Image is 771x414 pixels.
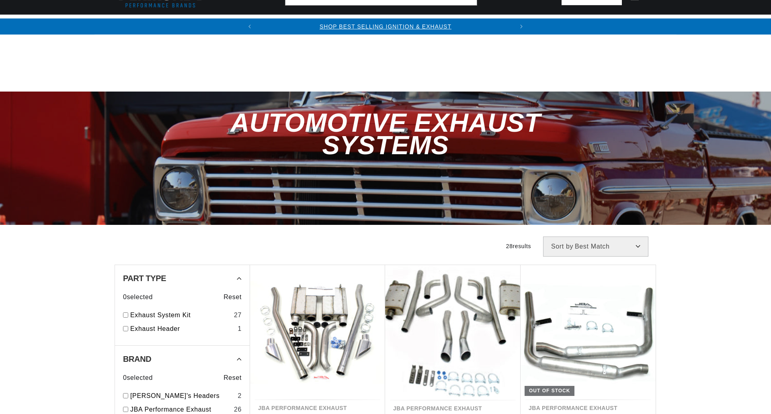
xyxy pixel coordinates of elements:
[430,15,490,34] summary: Engine Swaps
[258,22,513,31] div: 1 of 2
[513,18,529,35] button: Translation missing: en.sections.announcements.next_announcement
[543,237,648,257] select: Sort by
[242,18,258,35] button: Translation missing: en.sections.announcements.previous_announcement
[130,391,234,401] a: [PERSON_NAME]'s Headers
[123,274,166,282] span: Part Type
[234,310,242,320] div: 27
[570,15,646,34] summary: Spark Plug Wires
[115,15,201,34] summary: Ignition Conversions
[123,292,153,302] span: 0 selected
[238,324,242,334] div: 1
[224,373,242,383] span: Reset
[130,310,231,320] a: Exhaust System Kit
[130,324,234,334] a: Exhaust Header
[506,243,531,249] span: 28 results
[490,15,570,34] summary: Battery Products
[646,15,702,34] summary: Motorcycle
[238,391,242,401] div: 2
[290,15,430,34] summary: Headers, Exhausts & Components
[123,373,153,383] span: 0 selected
[320,23,451,30] a: SHOP BEST SELLING IGNITION & EXHAUST
[123,355,151,363] span: Brand
[224,292,242,302] span: Reset
[94,18,677,35] slideshow-component: Translation missing: en.sections.announcements.announcement_bar
[258,22,513,31] div: Announcement
[551,243,573,250] span: Sort by
[230,108,541,159] span: Automotive Exhaust Systems
[201,15,290,34] summary: Coils & Distributors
